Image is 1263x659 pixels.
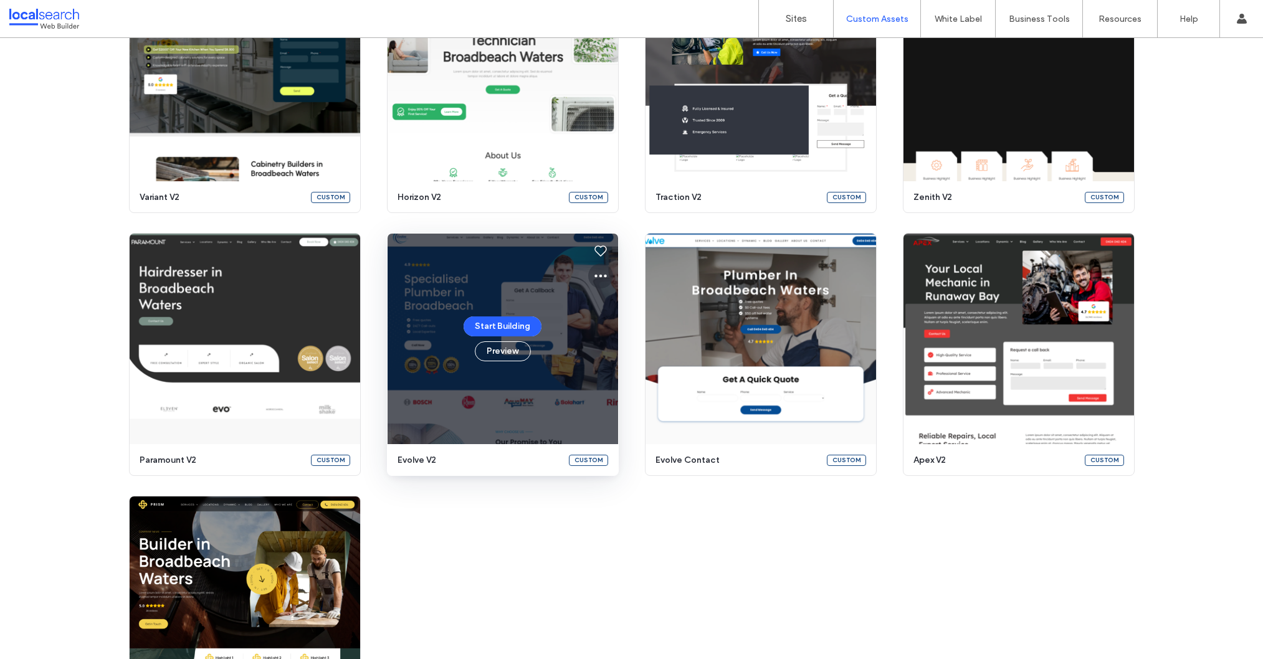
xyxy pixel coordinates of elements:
[827,455,866,466] div: Custom
[655,454,819,467] span: evolve contact
[846,14,908,24] label: Custom Assets
[569,192,608,203] div: Custom
[655,191,819,204] span: traction v2
[464,316,541,336] button: Start Building
[1009,14,1070,24] label: Business Tools
[140,454,303,467] span: paramount v2
[1085,455,1124,466] div: Custom
[935,14,982,24] label: White Label
[1085,192,1124,203] div: Custom
[398,191,561,204] span: horizon v2
[1099,14,1141,24] label: Resources
[398,454,561,467] span: evolve v2
[786,13,807,24] label: Sites
[29,9,54,20] span: Help
[475,341,531,361] button: Preview
[140,191,303,204] span: variant v2
[1180,14,1198,24] label: Help
[569,455,608,466] div: Custom
[311,192,350,203] div: Custom
[311,455,350,466] div: Custom
[913,454,1077,467] span: apex v2
[827,192,866,203] div: Custom
[913,191,1077,204] span: zenith v2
